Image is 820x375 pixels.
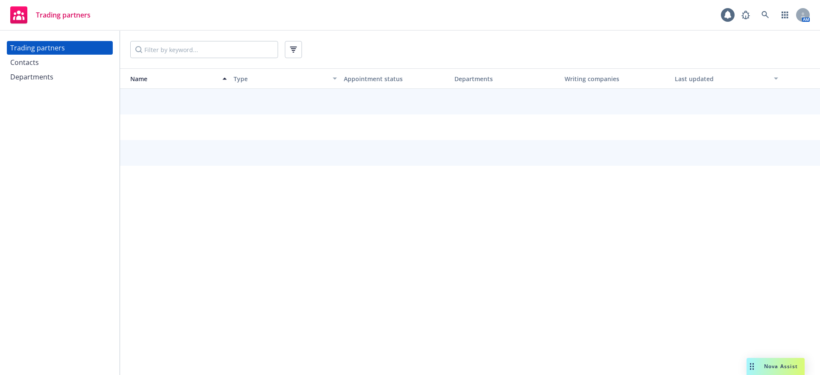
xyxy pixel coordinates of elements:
span: Trading partners [36,12,91,18]
div: Drag to move [747,358,757,375]
a: Switch app [776,6,794,23]
div: Contacts [10,56,39,69]
button: Nova Assist [747,358,805,375]
div: Type [234,74,328,83]
a: Departments [7,70,113,84]
div: Name [123,74,217,83]
div: Writing companies [565,74,668,83]
span: Nova Assist [764,363,798,370]
button: Departments [451,68,561,89]
a: Report a Bug [737,6,754,23]
div: Last updated [675,74,769,83]
button: Appointment status [340,68,451,89]
button: Name [120,68,230,89]
a: Contacts [7,56,113,69]
a: Search [757,6,774,23]
button: Writing companies [561,68,671,89]
button: Last updated [671,68,782,89]
a: Trading partners [7,3,94,27]
div: Departments [454,74,558,83]
div: Departments [10,70,53,84]
a: Trading partners [7,41,113,55]
div: Appointment status [344,74,447,83]
div: Trading partners [10,41,65,55]
input: Filter by keyword... [130,41,278,58]
button: Type [230,68,340,89]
